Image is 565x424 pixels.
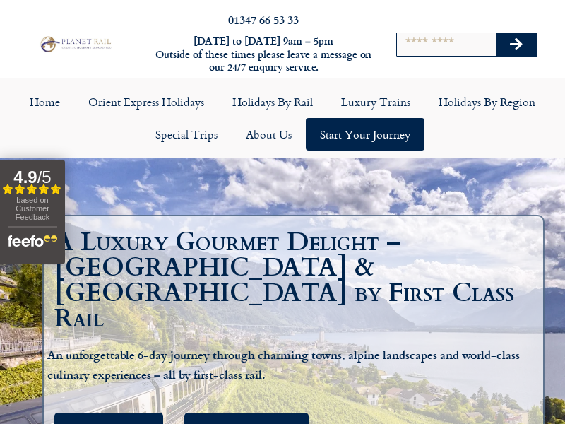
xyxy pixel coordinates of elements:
[228,11,299,28] a: 01347 66 53 33
[54,230,540,331] h1: A Luxury Gourmet Delight – [GEOGRAPHIC_DATA] & [GEOGRAPHIC_DATA] by First Class Rail
[154,35,373,74] h6: [DATE] to [DATE] 9am – 5pm Outside of these times please leave a message on our 24/7 enquiry serv...
[16,86,74,118] a: Home
[74,86,218,118] a: Orient Express Holidays
[37,35,113,53] img: Planet Rail Train Holidays Logo
[496,33,537,56] button: Search
[218,86,327,118] a: Holidays by Rail
[141,118,232,151] a: Special Trips
[424,86,549,118] a: Holidays by Region
[47,346,520,382] b: An unforgettable 6-day journey through charming towns, alpine landscapes and world-class culinary...
[306,118,424,151] a: Start your Journey
[7,86,558,151] nav: Menu
[327,86,424,118] a: Luxury Trains
[232,118,306,151] a: About Us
